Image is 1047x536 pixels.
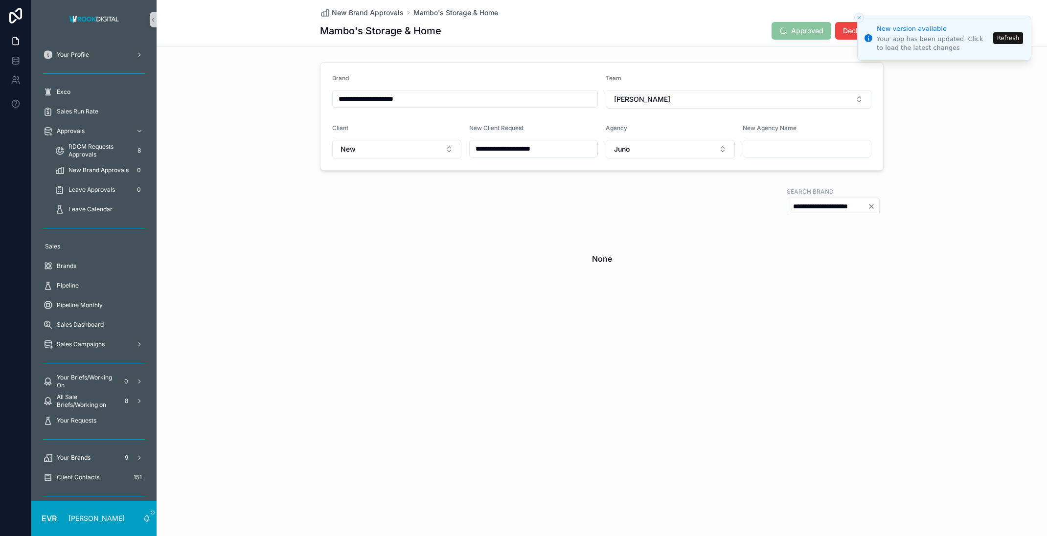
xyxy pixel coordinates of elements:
span: Client Contacts [57,473,99,481]
span: Juno [614,144,630,154]
a: Exco [37,83,151,101]
span: Team [606,74,621,82]
a: Mambo's Storage & Home [413,8,498,18]
span: Your Brands [57,454,91,462]
span: Client [332,124,348,132]
p: [PERSON_NAME] [68,514,125,523]
a: All Sale Briefs/Working on8 [37,392,151,410]
span: Declined [843,26,872,36]
span: Your Briefs/Working On [57,374,116,389]
a: New Brand Approvals0 [49,161,151,179]
a: Client Contacts151 [37,469,151,486]
div: scrollable content [31,39,157,501]
span: Exco [57,88,70,96]
label: Search Brand [787,187,834,196]
a: Leave Calendar [49,201,151,218]
span: EVR [42,513,57,524]
div: 0 [133,164,145,176]
h1: Mambo's Storage & Home [320,24,441,38]
button: Select Button [606,90,871,109]
button: Refresh [993,32,1023,44]
span: Sales Campaigns [57,340,105,348]
span: Brand [332,74,349,82]
span: Your Profile [57,51,89,59]
a: Sales Dashboard [37,316,151,334]
button: Select Button [606,140,735,158]
div: 8 [120,395,132,407]
span: New Brand Approvals [68,166,129,174]
button: Close toast [854,13,864,22]
span: Leave Calendar [68,205,113,213]
a: RDCM Requests Approvals8 [49,142,151,159]
span: New Brand Approvals [332,8,404,18]
a: Your Profile [37,46,151,64]
a: Sales Campaigns [37,335,151,353]
span: [PERSON_NAME] [614,94,670,104]
h2: None [592,253,612,265]
span: Pipeline Monthly [57,301,103,309]
img: App logo [67,12,122,27]
span: RDCM Requests Approvals [68,143,129,158]
span: Agency [606,124,627,132]
span: Sales Run Rate [57,108,98,115]
span: New [341,144,356,154]
div: Your app has been updated. Click to load the latest changes [877,35,990,52]
span: Leave Approvals [68,186,115,194]
div: 9 [120,452,132,464]
a: Pipeline [37,277,151,294]
a: Approvals [37,122,151,140]
button: Declined [835,22,880,40]
div: 8 [133,145,145,156]
span: Pipeline [57,282,79,290]
span: All Sale Briefs/Working on [57,393,116,409]
div: New version available [877,24,990,34]
a: Pipeline Monthly [37,296,151,314]
button: Select Button [332,140,461,158]
div: 0 [120,376,132,387]
a: New Brand Approvals [320,8,404,18]
span: Brands [57,262,76,270]
span: Sales [45,243,60,250]
span: New Agency Name [743,124,797,132]
span: Sales Dashboard [57,321,104,329]
a: Your Requests [37,412,151,429]
a: Sales Run Rate [37,103,151,120]
div: 151 [131,471,145,483]
div: 0 [133,184,145,196]
a: Sales [37,238,151,255]
span: New Client Request [469,124,523,132]
a: Brands [37,257,151,275]
a: Your Brands9 [37,449,151,467]
span: Your Requests [57,417,96,424]
button: Clear [867,202,879,210]
a: Leave Approvals0 [49,181,151,199]
span: Approvals [57,127,85,135]
a: Your Briefs/Working On0 [37,373,151,390]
